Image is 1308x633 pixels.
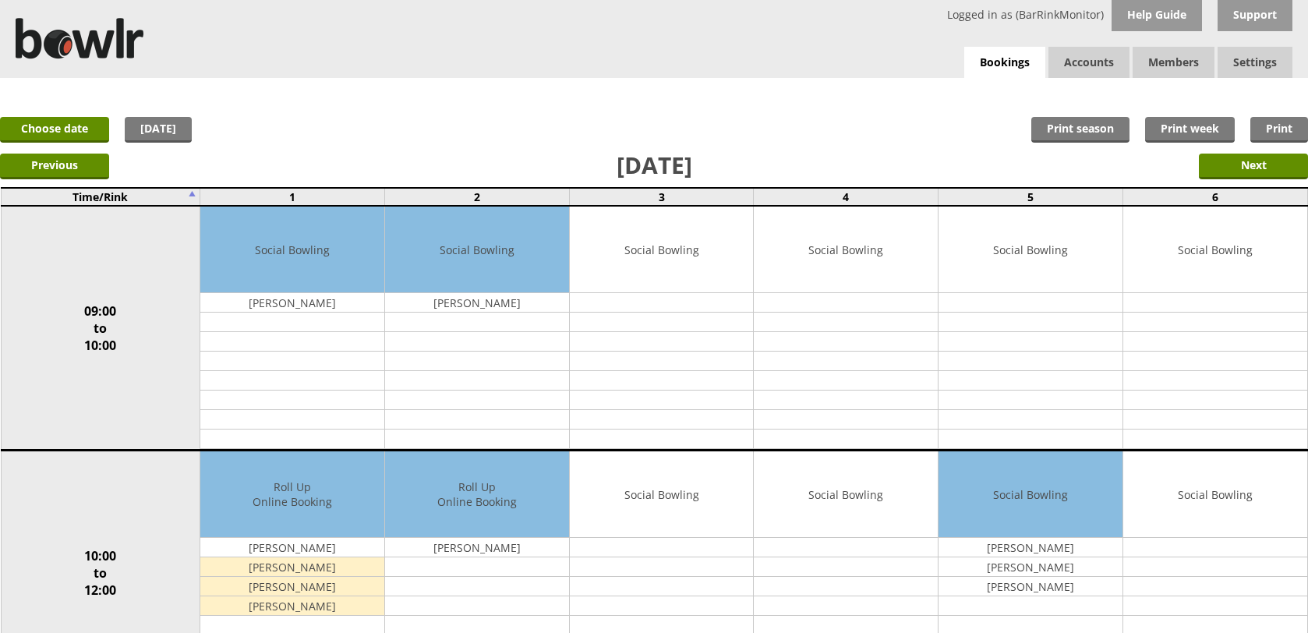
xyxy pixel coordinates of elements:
span: Members [1133,47,1214,78]
td: Social Bowling [1123,451,1307,538]
td: Social Bowling [939,207,1122,293]
td: [PERSON_NAME] [200,538,384,557]
td: Social Bowling [1123,207,1307,293]
a: Print week [1145,117,1235,143]
td: 1 [200,188,385,206]
td: [PERSON_NAME] [200,596,384,616]
td: 6 [1122,188,1307,206]
td: [PERSON_NAME] [200,293,384,313]
td: Social Bowling [754,207,938,293]
td: Roll Up Online Booking [200,451,384,538]
td: [PERSON_NAME] [939,577,1122,596]
td: 3 [569,188,754,206]
td: [PERSON_NAME] [385,538,569,557]
td: 09:00 to 10:00 [1,206,200,451]
a: [DATE] [125,117,192,143]
td: Social Bowling [570,207,754,293]
td: 4 [754,188,939,206]
td: [PERSON_NAME] [939,538,1122,557]
td: [PERSON_NAME] [200,577,384,596]
a: Bookings [964,47,1045,79]
input: Next [1199,154,1308,179]
td: Social Bowling [754,451,938,538]
a: Print season [1031,117,1129,143]
span: Accounts [1048,47,1129,78]
td: Time/Rink [1,188,200,206]
td: [PERSON_NAME] [200,557,384,577]
td: Social Bowling [385,207,569,293]
td: Social Bowling [570,451,754,538]
td: 2 [385,188,570,206]
td: [PERSON_NAME] [385,293,569,313]
td: [PERSON_NAME] [939,557,1122,577]
td: Roll Up Online Booking [385,451,569,538]
td: Social Bowling [200,207,384,293]
span: Settings [1218,47,1292,78]
td: 5 [939,188,1123,206]
td: Social Bowling [939,451,1122,538]
a: Print [1250,117,1308,143]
